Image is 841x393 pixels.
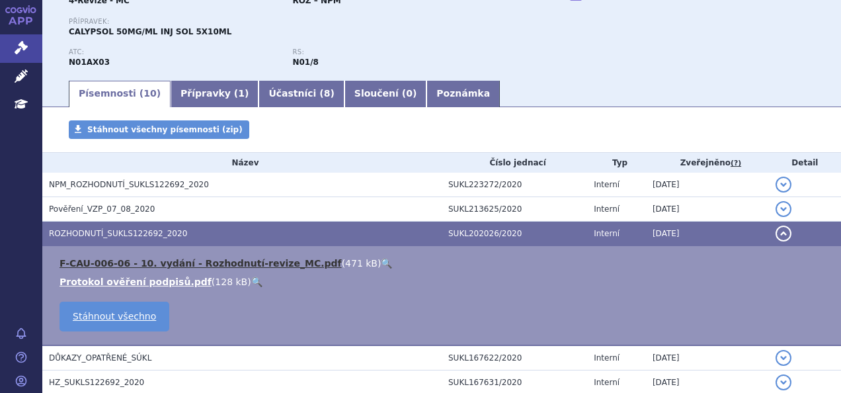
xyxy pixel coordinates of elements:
strong: ketamin [292,58,318,67]
span: 128 kB [215,277,247,287]
span: Pověření_VZP_07_08_2020 [49,204,155,214]
a: F-CAU-006-06 - 10. vydání - Rozhodnutí-revize_MC.pdf [60,258,342,269]
p: ATC: [69,48,279,56]
a: Poznámka [426,81,500,107]
a: Stáhnout všechny písemnosti (zip) [69,120,249,139]
td: SUKL223272/2020 [442,173,587,197]
span: NPM_ROZHODNUTÍ_SUKLS122692_2020 [49,180,209,189]
span: Interní [594,353,620,363]
span: HZ_SUKLS122692_2020 [49,378,144,387]
span: 0 [406,88,413,99]
a: Stáhnout všechno [60,302,169,331]
td: [DATE] [646,173,769,197]
td: [DATE] [646,222,769,246]
p: Přípravek: [69,18,516,26]
button: detail [776,374,791,390]
span: Stáhnout všechny písemnosti (zip) [87,125,243,134]
abbr: (?) [731,159,741,168]
li: ( ) [60,257,828,270]
span: 1 [238,88,245,99]
span: Interní [594,378,620,387]
th: Číslo jednací [442,153,587,173]
a: Protokol ověření podpisů.pdf [60,277,212,287]
span: 8 [324,88,331,99]
a: Sloučení (0) [344,81,426,107]
span: DŮKAZY_OPATŘENÉ_SÚKL [49,353,151,363]
a: Účastníci (8) [259,81,344,107]
strong: KETAMIN [69,58,110,67]
td: SUKL202026/2020 [442,222,587,246]
a: 🔍 [381,258,392,269]
a: 🔍 [251,277,262,287]
span: 471 kB [345,258,378,269]
span: Interní [594,229,620,238]
th: Název [42,153,442,173]
span: ROZHODNUTÍ_SUKLS122692_2020 [49,229,187,238]
th: Detail [769,153,841,173]
th: Typ [587,153,646,173]
span: Interní [594,180,620,189]
td: SUKL213625/2020 [442,197,587,222]
th: Zveřejněno [646,153,769,173]
td: SUKL167622/2020 [442,345,587,371]
li: ( ) [60,275,828,288]
td: [DATE] [646,197,769,222]
td: [DATE] [646,345,769,371]
span: CALYPSOL 50MG/ML INJ SOL 5X10ML [69,27,231,36]
a: Písemnosti (10) [69,81,171,107]
button: detail [776,226,791,241]
button: detail [776,201,791,217]
button: detail [776,177,791,193]
a: Přípravky (1) [171,81,259,107]
button: detail [776,350,791,366]
span: 10 [143,88,156,99]
p: RS: [292,48,502,56]
span: Interní [594,204,620,214]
